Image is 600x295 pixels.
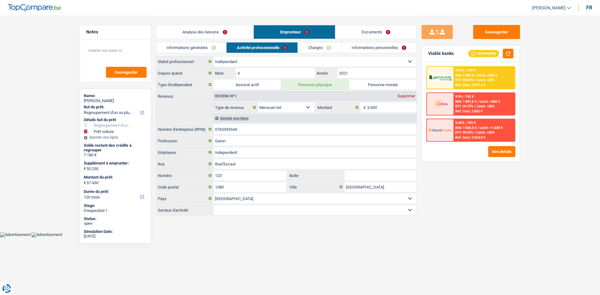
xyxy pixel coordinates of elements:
[84,234,147,239] div: [DATE]
[298,42,341,53] a: Charges
[428,98,452,110] img: Cofidis
[488,146,515,157] button: See details
[477,126,479,130] span: /
[213,68,236,78] label: Mois
[106,67,147,78] button: Sauvegarder
[84,98,147,103] div: [PERSON_NAME]
[474,78,476,82] span: /
[455,68,476,72] div: 9.99% | 745 €
[316,102,360,112] label: Montant
[335,25,417,39] a: Documents
[213,94,238,98] div: Revenu nº1
[227,42,297,53] a: Activité professionnelle
[84,208,147,213] div: Drequested 1
[281,80,349,90] label: Personne physique
[455,104,473,108] span: DTI: 39.75%
[84,153,147,158] div: 7.180 €
[84,221,147,226] div: open
[84,175,146,180] label: Montant du prêt:
[477,100,479,104] span: /
[455,73,474,77] span: NAI: 1 805 €
[455,83,485,87] div: Ref. Cost: 2 677,2 €
[288,170,345,180] label: Boite
[32,232,62,237] img: Advertisement
[8,4,61,12] img: TopCompare Logo
[213,114,417,123] div: Ajouter une ligne
[342,42,417,53] a: Informations personnelles
[477,130,495,135] span: Limit: <60%
[156,57,213,66] label: Statut professionnel
[428,51,454,56] div: Viable banks
[480,100,500,104] span: Limit: >800 €
[477,78,495,82] span: Limit: <50%
[84,166,86,171] span: €
[156,124,213,134] label: Numéro d'entreprise (RPM)
[156,170,213,180] label: Numéro
[236,68,315,78] input: MM
[84,161,146,166] label: Supplément à emprunter:
[455,130,473,135] span: DTI: 39.32%
[156,159,213,169] label: Rue
[468,50,499,57] div: Incomplete
[156,205,213,215] label: Secteur d'activité
[84,93,147,98] div: Name:
[428,124,452,136] img: Record Credits
[315,68,337,78] label: Année
[396,94,417,98] div: Supprimer
[455,95,474,99] div: 9.9% | 742 €
[455,121,476,125] div: 9.45% | 729 €
[480,126,503,130] span: Limit: >1.033 €
[156,42,226,53] a: Informations générales
[532,5,566,11] span: [PERSON_NAME]
[455,126,477,130] span: NAI: 1 820,5 €
[156,25,253,39] a: Analyse des besoins
[349,80,417,90] label: Personne morale
[86,29,145,35] h5: Notes
[156,136,213,146] label: Profession
[115,70,138,74] span: Sauvegarder
[156,194,213,204] label: Pays
[84,143,147,153] div: Solde restant des crédits à regrouper
[84,117,147,122] div: Détails but du prêt
[84,180,86,185] span: €
[527,3,571,13] a: [PERSON_NAME]
[156,91,213,98] label: Revenus
[473,25,520,39] button: Sauvegarder
[474,104,476,108] span: /
[477,104,495,108] span: Limit: <50%
[213,102,258,112] label: Type de revenus
[254,25,335,39] a: Emprunteur
[455,100,477,104] span: NAI: 1 807,6 €
[428,74,452,81] img: AlphaCredit
[477,73,497,77] span: Limit: >850 €
[360,102,367,112] span: €
[455,78,473,82] span: DTI: 39.83%
[84,189,146,194] label: Durée du prêt:
[156,182,213,192] label: Code postal
[156,80,213,90] label: Type d'indépendant
[84,203,147,208] div: Stage:
[84,229,147,234] div: Simulation Date:
[337,68,417,78] input: AAAA
[84,216,147,221] div: Status:
[586,5,592,11] div: fr
[84,105,146,110] label: But du prêt:
[455,135,485,140] div: Ref. Cost: 2 524,8 €
[474,130,476,135] span: /
[84,135,147,140] div: Ajouter une ligne
[156,147,213,157] label: Employeur
[475,73,476,77] span: /
[213,80,281,90] label: Associé actif
[156,68,213,78] label: Depuis quand
[288,182,345,192] label: Ville
[455,109,482,113] div: Ref. Cost: 2 652 €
